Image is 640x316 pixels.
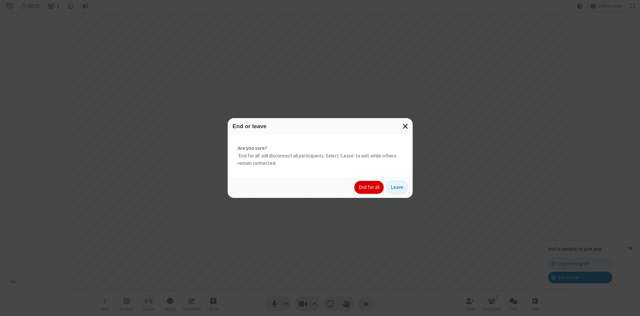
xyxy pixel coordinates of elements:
button: Leave [386,181,408,194]
button: Close modal [399,118,413,134]
strong: Are you sure? [238,144,403,152]
h3: End or leave [233,123,408,129]
div: 'End for all' will disconnect all participants. Select 'Leave' to exit while others remain connec... [228,134,413,177]
button: End for all [354,181,384,194]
